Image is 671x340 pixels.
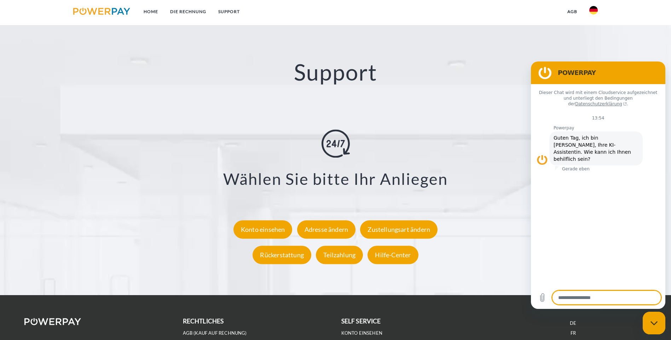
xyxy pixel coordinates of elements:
a: DE [570,320,576,326]
b: self service [341,317,381,325]
div: Zustellungsart ändern [360,221,438,239]
img: logo-powerpay.svg [73,8,130,15]
a: Zustellungsart ändern [358,226,439,234]
h2: Support [34,58,637,86]
a: Konto einsehen [341,330,383,336]
a: DIE RECHNUNG [164,5,212,18]
img: de [589,6,598,14]
a: Home [138,5,164,18]
a: FR [571,330,576,336]
h3: Wählen Sie bitte Ihr Anliegen [42,169,629,189]
img: logo-powerpay-white.svg [24,318,81,325]
img: online-shopping.svg [322,129,350,158]
div: Teilzahlung [316,246,363,264]
a: Rückerstattung [251,251,313,259]
a: Teilzahlung [314,251,365,259]
a: AGB (Kauf auf Rechnung) [183,330,247,336]
a: Konto einsehen [232,226,294,234]
a: Adresse ändern [295,226,358,234]
a: agb [561,5,583,18]
iframe: Messaging-Fenster [531,61,665,309]
a: SUPPORT [212,5,246,18]
b: rechtliches [183,317,224,325]
a: Hilfe-Center [366,251,420,259]
div: Rückerstattung [253,246,311,264]
div: Konto einsehen [233,221,293,239]
div: Adresse ändern [297,221,356,239]
div: Hilfe-Center [368,246,418,264]
iframe: Schaltfläche zum Öffnen des Messaging-Fensters; Konversation läuft [643,312,665,334]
